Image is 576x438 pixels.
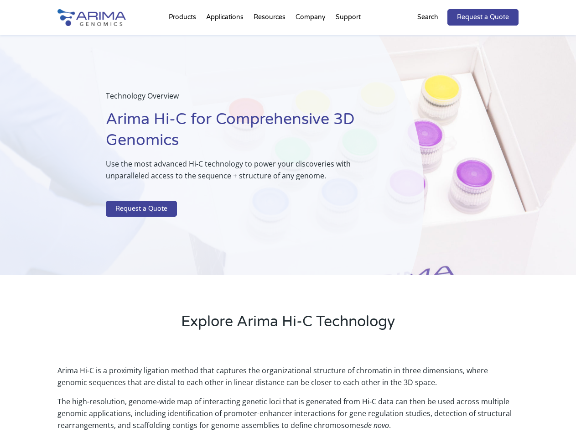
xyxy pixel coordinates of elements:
a: Request a Quote [106,201,177,217]
p: Technology Overview [106,90,378,109]
p: Arima Hi-C is a proximity ligation method that captures the organizational structure of chromatin... [57,365,518,396]
i: de novo [364,420,389,430]
a: Request a Quote [447,9,519,26]
h2: Explore Arima Hi-C Technology [57,312,518,339]
h1: Arima Hi-C for Comprehensive 3D Genomics [106,109,378,158]
p: Use the most advanced Hi-C technology to power your discoveries with unparalleled access to the s... [106,158,378,189]
img: Arima-Genomics-logo [57,9,126,26]
p: Search [417,11,438,23]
